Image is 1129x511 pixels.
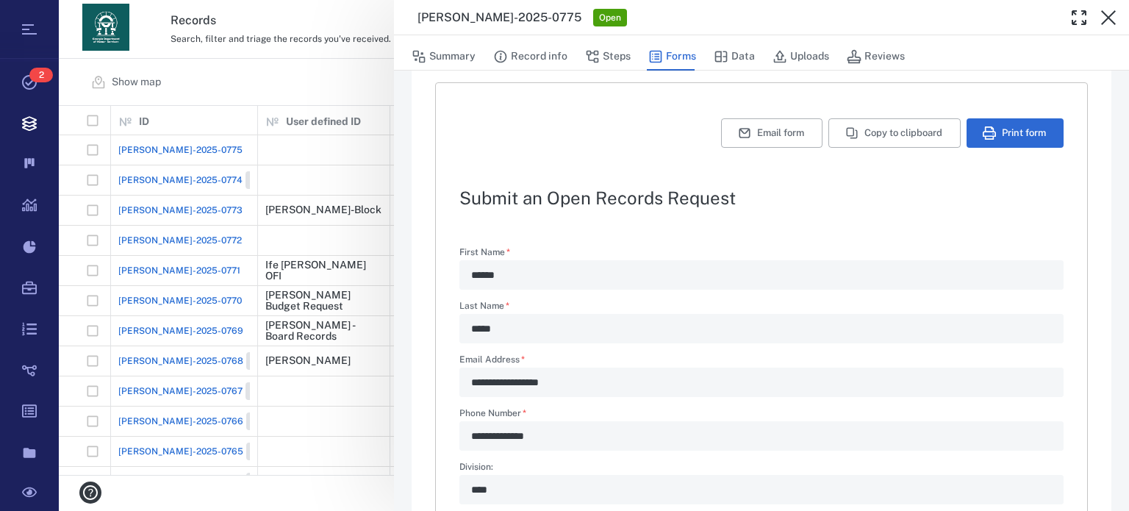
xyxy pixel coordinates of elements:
button: Reviews [847,43,905,71]
button: Data [714,43,755,71]
button: Close [1094,3,1123,32]
div: Division: [459,475,1064,504]
label: Division: [459,462,1064,475]
label: Email Address [459,355,1064,368]
div: Phone Number [459,421,1064,451]
button: Forms [648,43,696,71]
label: Phone Number [459,409,1064,421]
button: Email form [721,118,822,148]
button: Steps [585,43,631,71]
h2: Submit an Open Records Request [459,189,1064,207]
button: Print form [967,118,1064,148]
label: First Name [459,248,1064,260]
button: Summary [412,43,476,71]
button: Record info [493,43,567,71]
div: Last Name [459,314,1064,343]
h3: [PERSON_NAME]-2025-0775 [417,9,581,26]
button: Copy to clipboard [828,118,961,148]
button: Toggle Fullscreen [1064,3,1094,32]
label: Last Name [459,301,1064,314]
span: 2 [29,68,53,82]
button: Uploads [773,43,829,71]
div: Email Address [459,368,1064,397]
span: Open [596,12,624,24]
div: First Name [459,260,1064,290]
span: Help [33,10,63,24]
